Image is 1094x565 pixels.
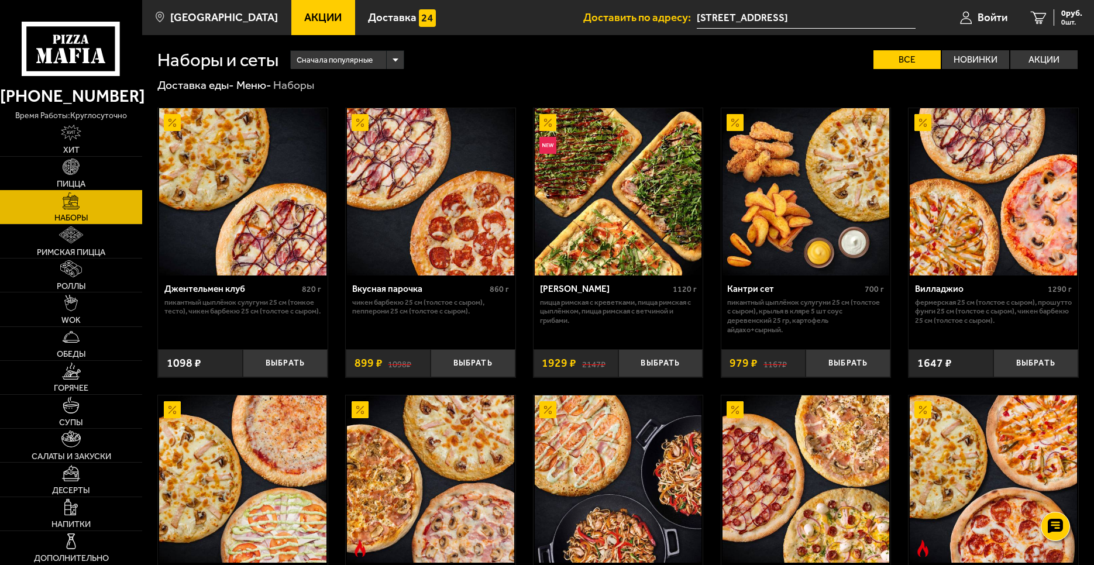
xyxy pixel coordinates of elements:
span: 1929 ₽ [542,357,576,368]
a: АкционныйВилладжио [909,108,1078,275]
img: Акционный [727,114,744,131]
a: АкционныйДжентельмен клуб [158,108,327,275]
div: Вилладжио [915,284,1045,295]
button: Выбрать [243,349,328,377]
span: Дополнительно [34,554,109,562]
a: Доставка еды- [157,78,234,92]
img: Вкусная парочка [347,108,514,275]
p: Чикен Барбекю 25 см (толстое с сыром), Пепперони 25 см (толстое с сыром). [352,298,509,316]
img: Акционный [539,401,556,418]
img: Акционный [914,114,931,131]
img: Акционный [727,401,744,418]
label: Новинки [942,50,1009,69]
div: [PERSON_NAME] [540,284,670,295]
span: 0 руб. [1061,9,1082,18]
span: 1098 ₽ [167,357,201,368]
span: Сначала популярные [297,49,373,71]
img: Мама Миа [535,108,701,275]
span: 979 ₽ [730,357,758,368]
img: Трио из Рио [347,395,514,562]
span: Роллы [57,282,86,290]
a: Меню- [236,78,271,92]
img: Беатриче [910,395,1076,562]
span: Пицца [57,180,85,188]
p: Пицца Римская с креветками, Пицца Римская с цыплёнком, Пицца Римская с ветчиной и грибами. [540,298,697,325]
div: Наборы [273,78,314,92]
a: АкционныйКантри сет [721,108,890,275]
span: 1647 ₽ [917,357,952,368]
span: Наборы [54,213,88,222]
img: 15daf4d41897b9f0e9f617042186c801.svg [419,9,436,26]
img: Кантри сет [723,108,889,275]
a: АкционныйНовинкаМама Миа [534,108,703,275]
span: Обеды [57,350,86,358]
span: Супы [59,418,83,426]
s: 1098 ₽ [388,357,411,368]
span: 1120 г [673,284,697,294]
s: 2147 ₽ [582,357,606,368]
img: Новинка [539,137,556,154]
div: Вкусная парочка [352,284,487,295]
button: Выбрать [618,349,703,377]
span: Напитки [51,520,91,528]
span: WOK [61,316,81,324]
label: Все [873,50,941,69]
p: Пикантный цыплёнок сулугуни 25 см (толстое с сыром), крылья в кляре 5 шт соус деревенский 25 гр, ... [727,298,884,334]
h1: Наборы и сеты [157,51,278,69]
img: Острое блюдо [352,540,369,557]
img: Акционный [539,114,556,131]
span: Десерты [52,486,90,494]
img: 3 пиццы [159,395,326,562]
a: АкционныйОстрое блюдоТрио из Рио [346,395,515,562]
input: Ваш адрес доставки [697,7,916,29]
div: Джентельмен клуб [164,284,299,295]
span: 899 ₽ [355,357,383,368]
span: Акции [304,12,342,23]
a: АкционныйДаВинчи сет [721,395,890,562]
img: Акционный [352,114,369,131]
span: 1290 г [1048,284,1072,294]
img: Острое блюдо [914,540,931,557]
a: Акционный3 пиццы [158,395,327,562]
span: [GEOGRAPHIC_DATA] [170,12,278,23]
div: Кантри сет [727,284,862,295]
span: Хит [63,146,80,154]
span: Доставить по адресу: [583,12,697,23]
img: Джентельмен клуб [159,108,326,275]
img: ДаВинчи сет [723,395,889,562]
img: Акционный [164,401,181,418]
p: Фермерская 25 см (толстое с сыром), Прошутто Фунги 25 см (толстое с сыром), Чикен Барбекю 25 см (... [915,298,1072,325]
button: Выбрать [431,349,515,377]
label: Акции [1010,50,1078,69]
span: 820 г [302,284,321,294]
img: Акционный [352,401,369,418]
button: Выбрать [806,349,890,377]
span: Салаты и закуски [32,452,111,460]
span: 0 шт. [1061,19,1082,26]
span: Горячее [54,384,88,392]
a: АкционныйВилла Капри [534,395,703,562]
a: АкционныйВкусная парочка [346,108,515,275]
img: Акционный [164,114,181,131]
span: Римская пицца [37,248,105,256]
a: АкционныйОстрое блюдоБеатриче [909,395,1078,562]
img: Вилла Капри [535,395,701,562]
p: Пикантный цыплёнок сулугуни 25 см (тонкое тесто), Чикен Барбекю 25 см (толстое с сыром). [164,298,321,316]
span: Войти [978,12,1007,23]
span: 860 г [490,284,509,294]
img: Вилладжио [910,108,1076,275]
span: Доставка [368,12,417,23]
span: 700 г [865,284,884,294]
button: Выбрать [993,349,1078,377]
img: Акционный [914,401,931,418]
s: 1167 ₽ [763,357,787,368]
